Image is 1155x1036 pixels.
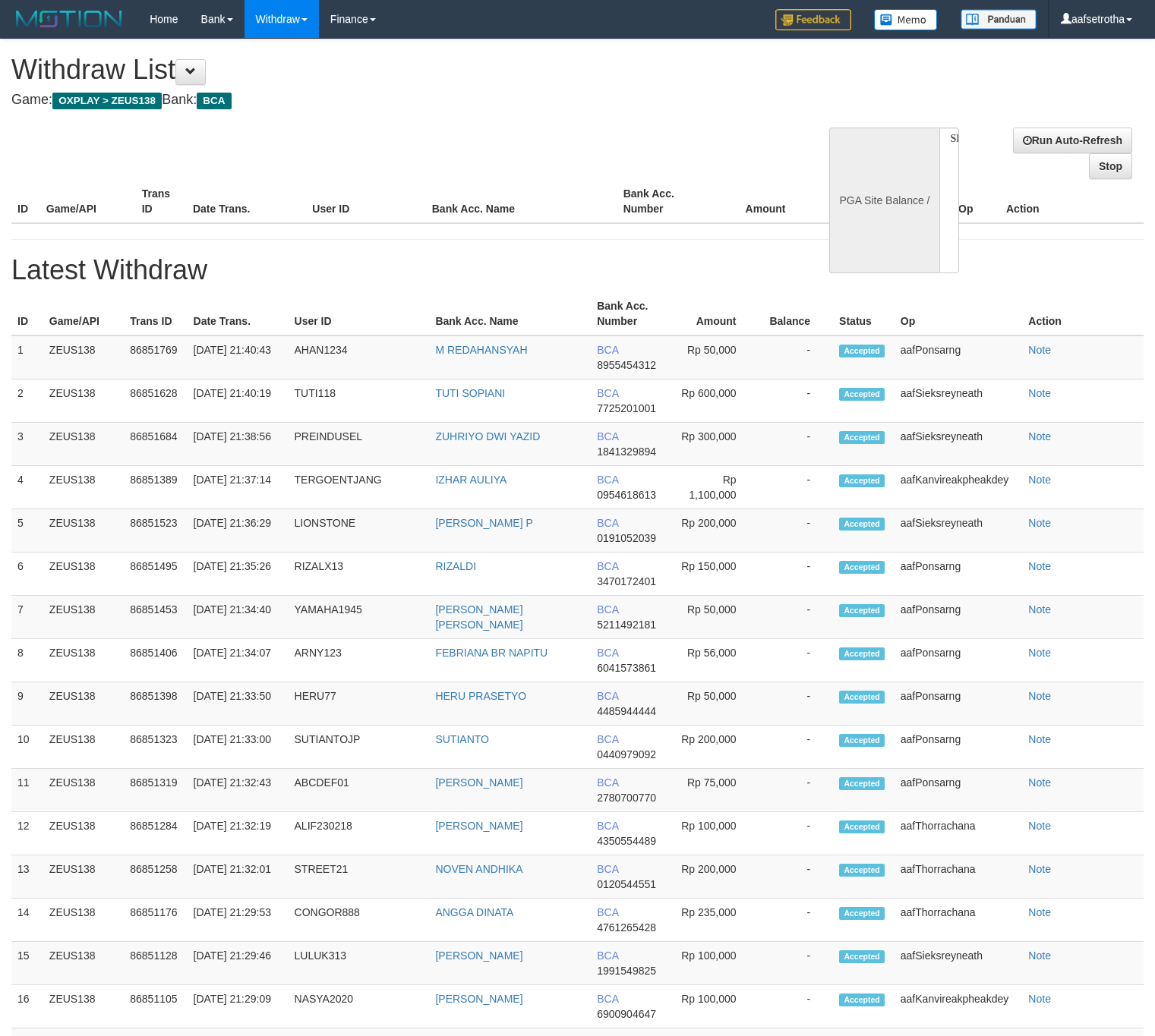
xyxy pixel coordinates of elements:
td: [DATE] 21:33:00 [188,726,289,769]
td: 86851398 [124,682,187,726]
th: Balance [759,292,834,335]
td: [DATE] 21:32:01 [188,855,289,899]
h4: Game: Bank: [11,93,755,108]
td: - [759,726,834,769]
a: Note [1028,776,1051,789]
td: aafKanvireakpheakdey [895,985,1023,1028]
td: aafPonsarng [895,769,1023,812]
td: 86851769 [124,335,187,379]
td: aafPonsarng [895,335,1023,379]
h1: Latest Withdraw [11,255,1144,285]
td: ZEUS138 [43,379,124,423]
td: 86851406 [124,639,187,682]
span: BCA [597,993,618,1005]
th: Amount [713,180,809,223]
td: ZEUS138 [43,855,124,899]
td: 3 [11,423,43,466]
td: - [759,423,834,466]
td: [DATE] 21:32:19 [188,812,289,855]
a: Note [1028,863,1051,875]
td: [DATE] 21:35:26 [188,553,289,596]
td: 86851284 [124,812,187,855]
a: Note [1028,733,1051,745]
th: Amount [672,292,759,335]
th: Op [895,292,1023,335]
span: Accepted [839,345,885,357]
td: [DATE] 21:34:07 [188,639,289,682]
span: 0120544551 [597,878,656,890]
span: 0954618613 [597,489,656,501]
td: aafSieksreyneath [895,379,1023,423]
th: Bank Acc. Number [591,292,671,335]
td: ZEUS138 [43,682,124,726]
td: [DATE] 21:32:43 [188,769,289,812]
span: BCA [597,949,618,962]
a: [PERSON_NAME] [435,820,522,832]
span: Accepted [839,518,885,531]
td: 14 [11,899,43,942]
span: 4485944444 [597,705,656,717]
td: aafSieksreyneath [895,942,1023,985]
td: Rp 50,000 [672,682,759,726]
td: 86851453 [124,596,187,639]
td: Rp 200,000 [672,726,759,769]
th: ID [11,292,43,335]
a: [PERSON_NAME] [435,776,522,789]
a: [PERSON_NAME] [PERSON_NAME] [435,603,522,631]
span: BCA [597,344,618,356]
span: Accepted [839,604,885,617]
td: Rp 200,000 [672,855,759,899]
td: ABCDEF01 [289,769,430,812]
a: NOVEN ANDHIKA [435,863,522,875]
td: ZEUS138 [43,769,124,812]
span: Accepted [839,864,885,877]
td: aafThorrachana [895,899,1023,942]
span: BCA [597,430,618,442]
td: [DATE] 21:29:53 [188,899,289,942]
td: Rp 235,000 [672,899,759,942]
td: 86851323 [124,726,187,769]
td: ZEUS138 [43,812,124,855]
span: Accepted [839,474,885,487]
a: Note [1028,517,1051,529]
td: - [759,466,834,509]
td: 12 [11,812,43,855]
span: BCA [597,474,618,486]
td: Rp 300,000 [672,423,759,466]
td: STREET21 [289,855,430,899]
td: aafPonsarng [895,553,1023,596]
td: - [759,812,834,855]
td: 86851258 [124,855,187,899]
td: aafSieksreyneath [895,509,1023,553]
a: Note [1028,430,1051,442]
td: ZEUS138 [43,639,124,682]
td: Rp 100,000 [672,985,759,1028]
span: Accepted [839,820,885,833]
div: PGA Site Balance / [829,128,939,273]
span: 8955454312 [597,359,656,371]
span: 6041573861 [597,662,656,674]
td: 10 [11,726,43,769]
span: Accepted [839,907,885,920]
td: - [759,379,834,423]
span: 2780700770 [597,792,656,804]
td: ZEUS138 [43,899,124,942]
td: 11 [11,769,43,812]
td: ZEUS138 [43,553,124,596]
td: aafPonsarng [895,639,1023,682]
h1: Withdraw List [11,55,755,85]
th: Game/API [40,180,136,223]
td: 86851128 [124,942,187,985]
a: TUTI SOPIANI [435,387,505,399]
td: ARNY123 [289,639,430,682]
td: - [759,769,834,812]
td: Rp 50,000 [672,335,759,379]
img: panduan.png [961,9,1037,30]
span: 3470172401 [597,575,656,587]
td: - [759,985,834,1028]
td: 86851495 [124,553,187,596]
th: Balance [809,180,896,223]
td: ALIF230218 [289,812,430,855]
img: Button%20Memo.svg [874,9,938,30]
td: aafSieksreyneath [895,423,1023,466]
